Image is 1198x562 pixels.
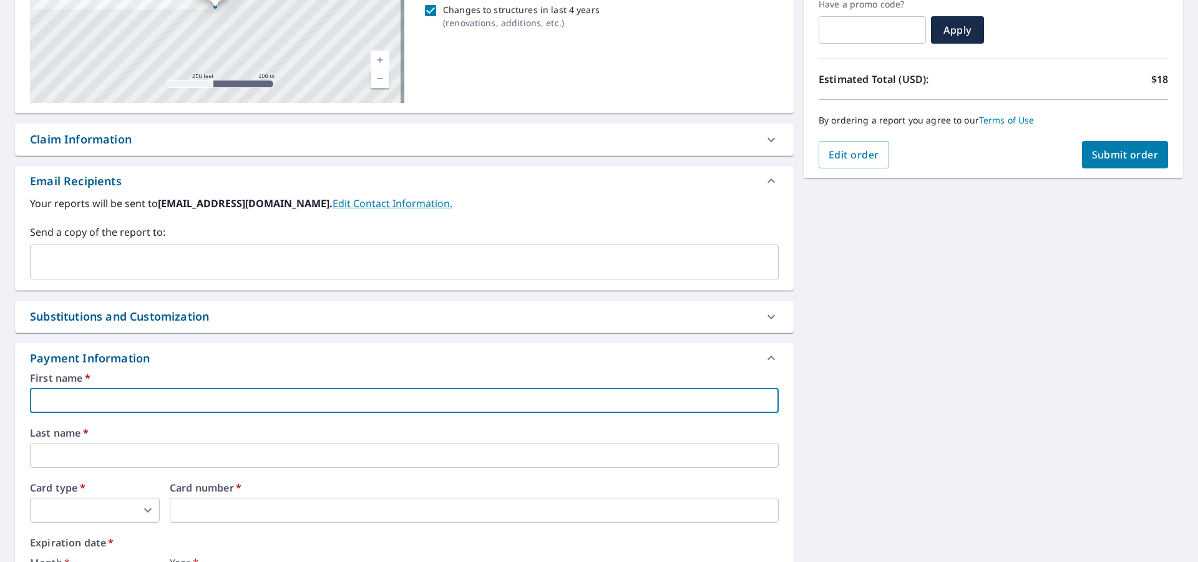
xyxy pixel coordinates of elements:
b: [EMAIL_ADDRESS][DOMAIN_NAME]. [158,196,333,210]
span: Edit order [829,148,879,162]
div: Claim Information [30,131,132,148]
label: Card number [170,483,779,493]
div: Email Recipients [30,173,122,190]
label: First name [30,373,779,383]
button: Submit order [1082,141,1169,168]
button: Apply [931,16,984,44]
a: Terms of Use [979,114,1035,126]
label: Your reports will be sent to [30,196,779,211]
a: Current Level 17, Zoom Out [371,69,389,88]
p: Changes to structures in last 4 years [443,3,600,16]
button: Edit order [819,141,889,168]
div: Payment Information [30,350,155,367]
div: Email Recipients [15,166,794,196]
div: Substitutions and Customization [15,301,794,332]
label: Card type [30,483,160,493]
label: Send a copy of the report to: [30,225,779,240]
div: Payment Information [15,343,794,373]
p: ( renovations, additions, etc. ) [443,16,600,29]
div: Substitutions and Customization [30,308,209,325]
div: ​ [30,498,160,523]
a: Current Level 17, Zoom In [371,51,389,69]
div: Claim Information [15,124,794,155]
label: Expiration date [30,538,779,548]
span: Submit order [1092,148,1159,162]
label: Last name [30,428,779,438]
a: EditContactInfo [333,196,452,210]
p: $18 [1151,72,1168,87]
p: By ordering a report you agree to our [819,115,1168,126]
span: Apply [941,23,974,37]
p: Estimated Total (USD): [819,72,993,87]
